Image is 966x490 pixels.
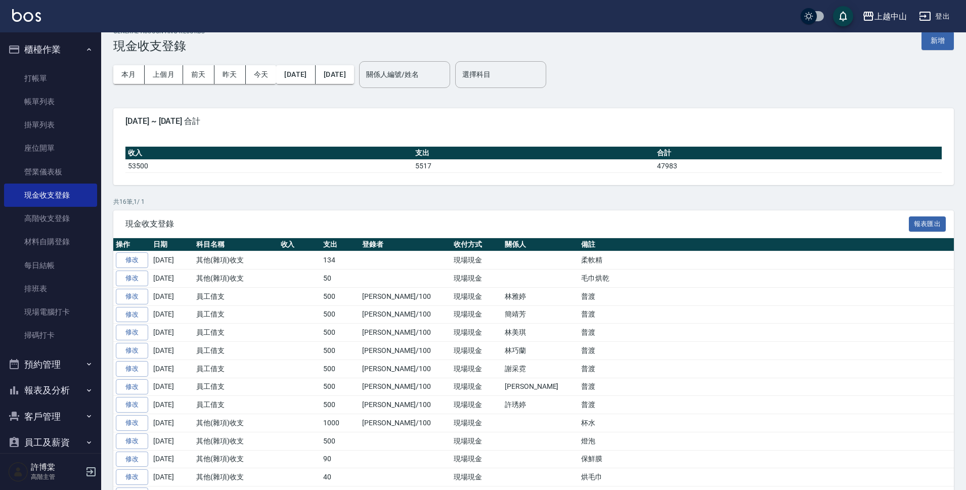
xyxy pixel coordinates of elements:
button: 報表匯出 [909,216,946,232]
td: 普渡 [579,396,954,414]
th: 支出 [413,147,654,160]
th: 日期 [151,238,194,251]
td: 500 [321,342,360,360]
button: 上個月 [145,65,183,84]
td: 500 [321,360,360,378]
a: 修改 [116,452,148,467]
th: 操作 [113,238,151,251]
a: 修改 [116,469,148,485]
td: [DATE] [151,396,194,414]
td: [PERSON_NAME]/100 [360,378,451,396]
button: 櫃檯作業 [4,36,97,63]
a: 帳單列表 [4,90,97,113]
button: 預約管理 [4,351,97,378]
td: 許琇婷 [502,396,579,414]
td: 員工借支 [194,360,278,378]
td: 現場現金 [451,270,502,288]
th: 收付方式 [451,238,502,251]
td: 50 [321,270,360,288]
td: [PERSON_NAME]/100 [360,396,451,414]
a: 掛單列表 [4,113,97,137]
td: [PERSON_NAME]/100 [360,287,451,305]
td: [DATE] [151,414,194,432]
a: 修改 [116,307,148,323]
a: 現場電腦打卡 [4,300,97,324]
td: 500 [321,396,360,414]
a: 座位開單 [4,137,97,160]
td: 普渡 [579,378,954,396]
a: 修改 [116,343,148,359]
td: 53500 [125,159,413,172]
img: Person [8,462,28,482]
button: 新增 [921,31,954,50]
td: 現場現金 [451,287,502,305]
td: 500 [321,287,360,305]
td: [PERSON_NAME] [502,378,579,396]
button: 登出 [915,7,954,26]
td: 47983 [654,159,942,172]
td: 現場現金 [451,396,502,414]
a: 修改 [116,325,148,340]
th: 收入 [278,238,321,251]
a: 新增 [921,35,954,45]
td: 90 [321,450,360,468]
td: 現場現金 [451,324,502,342]
td: 500 [321,324,360,342]
td: 員工借支 [194,378,278,396]
button: [DATE] [316,65,354,84]
a: 打帳單 [4,67,97,90]
td: [PERSON_NAME]/100 [360,305,451,324]
td: [DATE] [151,468,194,486]
a: 掃碼打卡 [4,324,97,347]
th: 備註 [579,238,954,251]
td: 保鮮膜 [579,450,954,468]
td: 普渡 [579,287,954,305]
th: 收入 [125,147,413,160]
button: 報表及分析 [4,377,97,404]
td: [PERSON_NAME]/100 [360,342,451,360]
td: 現場現金 [451,360,502,378]
td: 員工借支 [194,305,278,324]
td: 134 [321,251,360,270]
th: 關係人 [502,238,579,251]
td: [DATE] [151,251,194,270]
td: 5517 [413,159,654,172]
td: 500 [321,432,360,450]
h3: 現金收支登錄 [113,39,205,53]
td: 其他(雜項)收支 [194,414,278,432]
button: 客戶管理 [4,404,97,430]
a: 修改 [116,379,148,395]
th: 合計 [654,147,942,160]
a: 材料自購登錄 [4,230,97,253]
td: 其他(雜項)收支 [194,270,278,288]
td: 員工借支 [194,287,278,305]
th: 科目名稱 [194,238,278,251]
td: 林巧蘭 [502,342,579,360]
td: [DATE] [151,270,194,288]
td: 員工借支 [194,324,278,342]
button: save [833,6,853,26]
button: 昨天 [214,65,246,84]
p: 共 16 筆, 1 / 1 [113,197,954,206]
td: 謝采霓 [502,360,579,378]
td: 其他(雜項)收支 [194,468,278,486]
td: [DATE] [151,360,194,378]
td: 毛巾烘乾 [579,270,954,288]
button: [DATE] [276,65,315,84]
td: 杯水 [579,414,954,432]
td: [DATE] [151,324,194,342]
th: 登錄者 [360,238,451,251]
a: 修改 [116,361,148,377]
td: 員工借支 [194,396,278,414]
td: 其他(雜項)收支 [194,450,278,468]
td: [DATE] [151,287,194,305]
td: [DATE] [151,342,194,360]
th: 支出 [321,238,360,251]
p: 高階主管 [31,472,82,481]
td: 普渡 [579,305,954,324]
td: 林美琪 [502,324,579,342]
a: 修改 [116,289,148,304]
td: 現場現金 [451,468,502,486]
td: 其他(雜項)收支 [194,251,278,270]
td: [DATE] [151,378,194,396]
